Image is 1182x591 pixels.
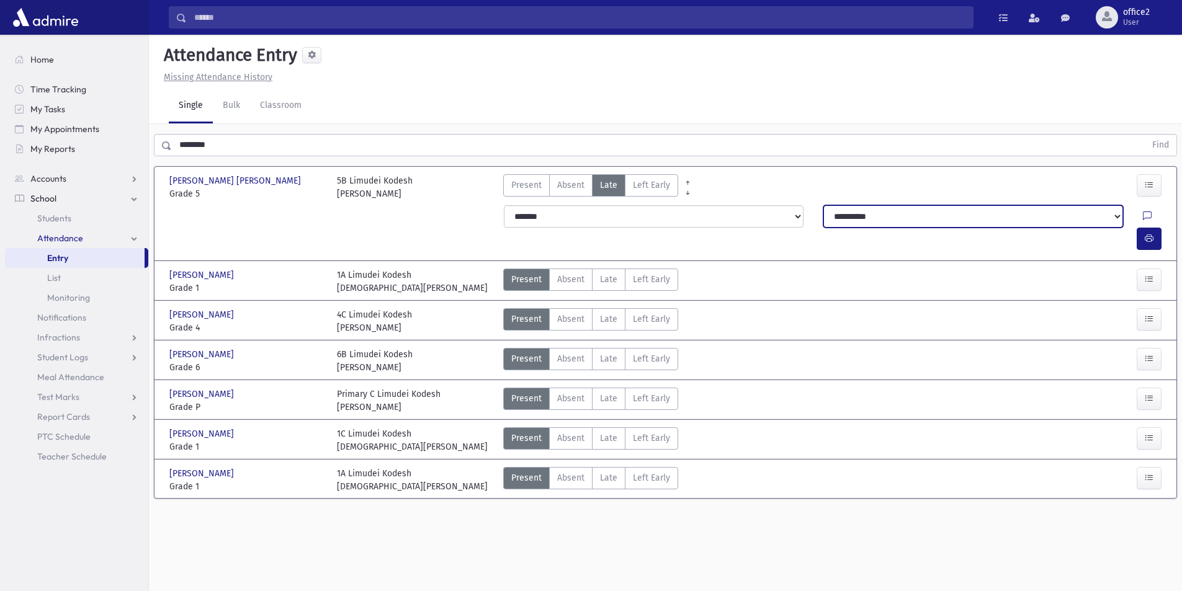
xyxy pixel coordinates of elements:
[1123,7,1150,17] span: office2
[633,313,670,326] span: Left Early
[37,233,83,244] span: Attendance
[600,471,617,484] span: Late
[503,467,678,493] div: AttTypes
[30,54,54,65] span: Home
[511,432,542,445] span: Present
[5,50,148,69] a: Home
[47,252,68,264] span: Entry
[213,89,250,123] a: Bulk
[600,179,617,192] span: Late
[557,179,584,192] span: Absent
[600,313,617,326] span: Late
[337,269,488,295] div: 1A Limudei Kodesh [DEMOGRAPHIC_DATA][PERSON_NAME]
[47,272,61,283] span: List
[557,392,584,405] span: Absent
[37,411,90,422] span: Report Cards
[633,273,670,286] span: Left Early
[169,361,325,374] span: Grade 6
[633,179,670,192] span: Left Early
[511,392,542,405] span: Present
[37,312,86,323] span: Notifications
[557,273,584,286] span: Absent
[557,352,584,365] span: Absent
[169,401,325,414] span: Grade P
[169,348,236,361] span: [PERSON_NAME]
[37,451,107,462] span: Teacher Schedule
[37,431,91,442] span: PTC Schedule
[633,432,670,445] span: Left Early
[5,268,148,288] a: List
[30,84,86,95] span: Time Tracking
[5,407,148,427] a: Report Cards
[5,208,148,228] a: Students
[600,352,617,365] span: Late
[169,321,325,334] span: Grade 4
[5,288,148,308] a: Monitoring
[5,447,148,466] a: Teacher Schedule
[37,391,79,402] span: Test Marks
[5,308,148,327] a: Notifications
[557,471,584,484] span: Absent
[159,45,297,66] h5: Attendance Entry
[557,313,584,326] span: Absent
[5,189,148,208] a: School
[337,174,413,200] div: 5B Limudei Kodesh [PERSON_NAME]
[5,79,148,99] a: Time Tracking
[511,179,542,192] span: Present
[503,388,678,414] div: AttTypes
[633,352,670,365] span: Left Early
[169,282,325,295] span: Grade 1
[37,213,71,224] span: Students
[187,6,973,29] input: Search
[337,467,488,493] div: 1A Limudei Kodesh [DEMOGRAPHIC_DATA][PERSON_NAME]
[10,5,81,30] img: AdmirePro
[37,332,80,343] span: Infractions
[5,427,148,447] a: PTC Schedule
[30,173,66,184] span: Accounts
[5,99,148,119] a: My Tasks
[1123,17,1150,27] span: User
[503,348,678,374] div: AttTypes
[511,471,542,484] span: Present
[600,273,617,286] span: Late
[503,427,678,453] div: AttTypes
[169,89,213,123] a: Single
[30,104,65,115] span: My Tasks
[37,371,104,383] span: Meal Attendance
[503,308,678,334] div: AttTypes
[37,352,88,363] span: Student Logs
[30,123,99,135] span: My Appointments
[633,471,670,484] span: Left Early
[169,174,303,187] span: [PERSON_NAME] [PERSON_NAME]
[169,187,325,200] span: Grade 5
[5,119,148,139] a: My Appointments
[250,89,311,123] a: Classroom
[511,273,542,286] span: Present
[1145,135,1176,156] button: Find
[47,292,90,303] span: Monitoring
[169,308,236,321] span: [PERSON_NAME]
[5,387,148,407] a: Test Marks
[169,467,236,480] span: [PERSON_NAME]
[30,143,75,154] span: My Reports
[5,367,148,387] a: Meal Attendance
[5,347,148,367] a: Student Logs
[30,193,56,204] span: School
[164,72,272,82] u: Missing Attendance History
[337,427,488,453] div: 1C Limudei Kodesh [DEMOGRAPHIC_DATA][PERSON_NAME]
[169,427,236,440] span: [PERSON_NAME]
[169,388,236,401] span: [PERSON_NAME]
[557,432,584,445] span: Absent
[503,269,678,295] div: AttTypes
[600,432,617,445] span: Late
[511,313,542,326] span: Present
[5,139,148,159] a: My Reports
[169,440,325,453] span: Grade 1
[633,392,670,405] span: Left Early
[511,352,542,365] span: Present
[5,169,148,189] a: Accounts
[5,248,145,268] a: Entry
[159,72,272,82] a: Missing Attendance History
[169,269,236,282] span: [PERSON_NAME]
[337,388,441,414] div: Primary C Limudei Kodesh [PERSON_NAME]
